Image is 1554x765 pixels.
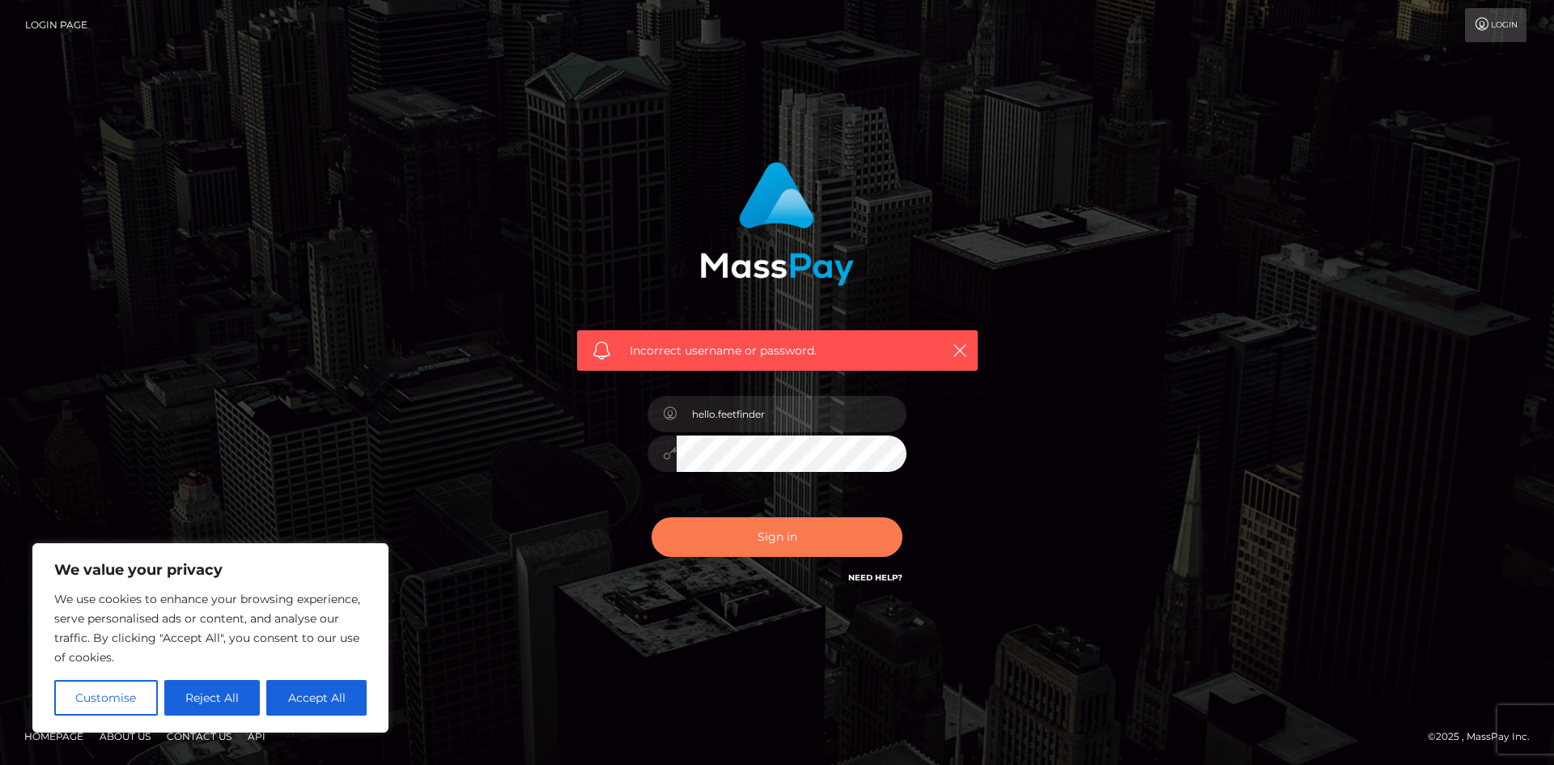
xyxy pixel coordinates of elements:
[160,724,238,749] a: Contact Us
[700,162,854,286] img: MassPay Login
[677,396,906,432] input: Username...
[652,517,902,557] button: Sign in
[1465,8,1526,42] a: Login
[241,724,272,749] a: API
[1428,728,1542,746] div: © 2025 , MassPay Inc.
[54,589,367,667] p: We use cookies to enhance your browsing experience, serve personalised ads or content, and analys...
[25,8,87,42] a: Login Page
[93,724,157,749] a: About Us
[848,572,902,583] a: Need Help?
[54,560,367,580] p: We value your privacy
[164,680,261,716] button: Reject All
[18,724,90,749] a: Homepage
[32,543,388,733] div: We value your privacy
[266,680,367,716] button: Accept All
[54,680,158,716] button: Customise
[630,342,925,359] span: Incorrect username or password.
